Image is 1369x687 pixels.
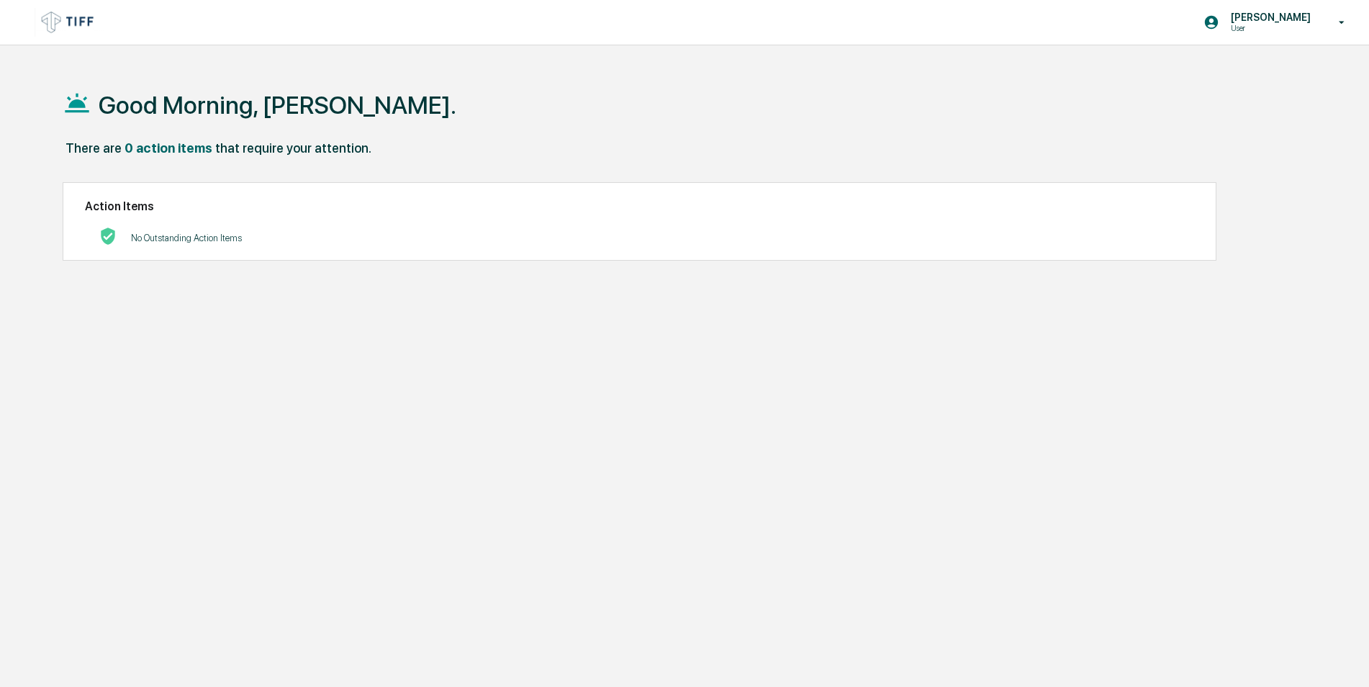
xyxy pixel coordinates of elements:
h2: Action Items [85,199,1194,213]
p: [PERSON_NAME] [1219,12,1318,23]
img: No Actions logo [99,228,117,245]
h1: Good Morning, [PERSON_NAME]. [99,91,456,120]
p: No Outstanding Action Items [131,233,242,243]
img: logo [35,8,104,36]
p: User [1219,23,1318,33]
div: There are [65,140,122,156]
div: 0 action items [125,140,212,156]
div: that require your attention. [215,140,371,156]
